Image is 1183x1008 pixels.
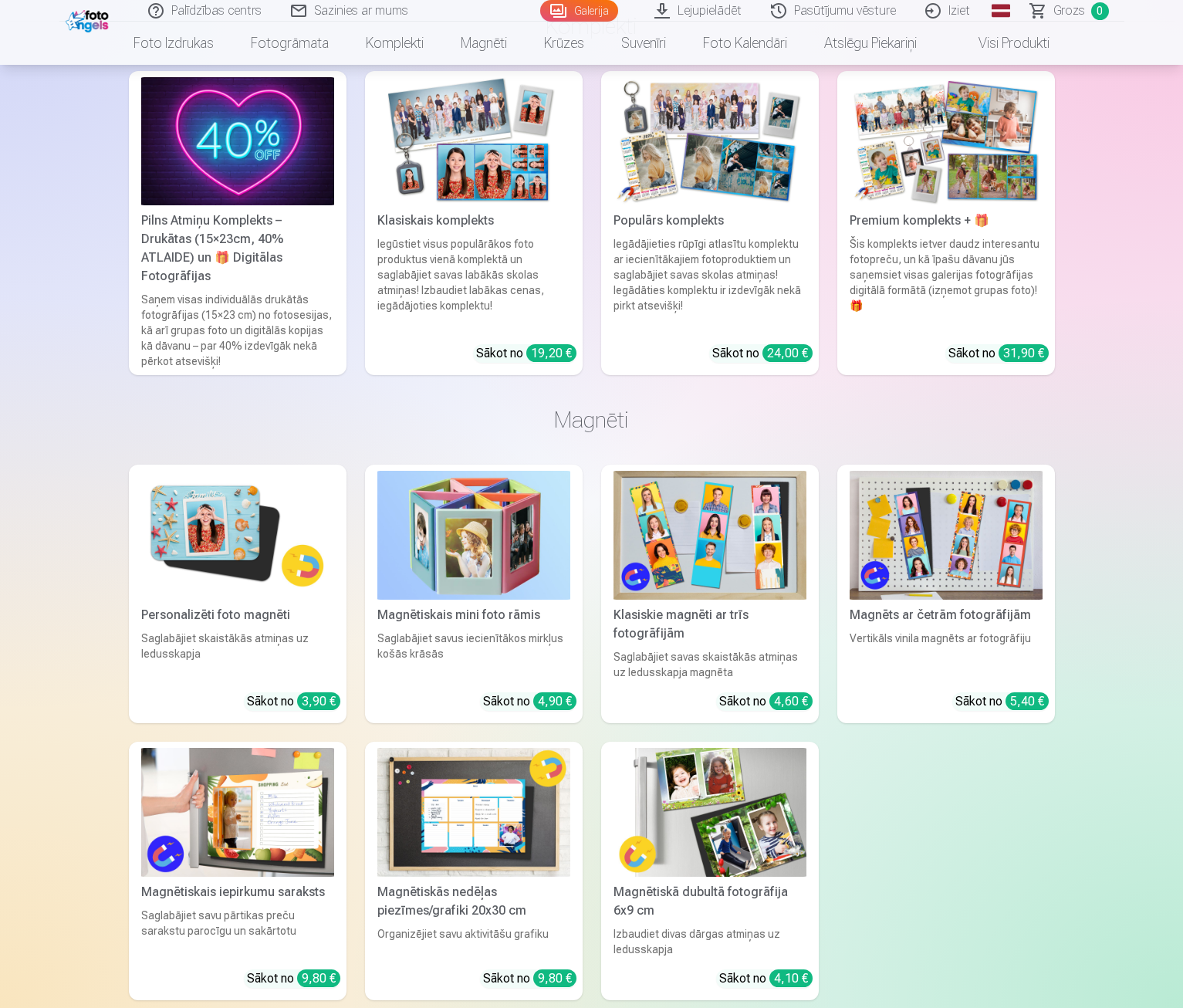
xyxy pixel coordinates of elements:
[442,22,526,65] a: Magnēti
[712,344,813,363] div: Sākot no
[769,969,813,987] div: 4,10 €
[762,344,813,362] div: 24,00 €
[141,406,1043,434] h3: Magnēti
[365,71,583,376] a: Klasiskais komplektsKlasiskais komplektsIegūstiet visus populārākos foto produktus vienā komplekt...
[613,77,806,206] img: Populārs komplekts
[613,471,806,600] img: Klasiskie magnēti ar trīs fotogrāfijām
[135,292,340,369] div: Saņem visas individuālās drukātās fotogrāfijas (15×23 cm) no fotosesijas, kā arī grupas foto un d...
[141,77,334,206] img: Pilns Atmiņu Komplekts – Drukātas (15×23cm, 40% ATLAIDE) un 🎁 Digitālas Fotogrāfijas
[843,606,1049,624] div: Magnēts ar četrām fotogrāfijām
[533,969,576,987] div: 9,80 €
[365,742,583,1000] a: Magnētiskās nedēļas piezīmes/grafiki 20x30 cmMagnētiskās nedēļas piezīmes/grafiki 20x30 cmOrganiz...
[371,606,576,624] div: Magnētiskais mini foto rāmis
[955,692,1049,711] div: Sākot no
[1053,2,1085,20] span: Grozs
[935,22,1068,65] a: Visi produkti
[533,692,576,710] div: 4,90 €
[371,236,576,332] div: Iegūstiet visus populārākos foto produktus vienā komplektā un saglabājiet savas labākās skolas at...
[365,465,583,723] a: Magnētiskais mini foto rāmisMagnētiskais mini foto rāmisSaglabājiet savus iecienītākos mirkļus ko...
[371,883,576,920] div: Magnētiskās nedēļas piezīmes/grafiki 20x30 cm
[719,692,813,711] div: Sākot no
[607,606,813,643] div: Klasiskie magnēti ar trīs fotogrāfijām
[476,344,576,363] div: Sākot no
[135,606,340,624] div: Personalizēti foto magnēti
[129,465,346,723] a: Personalizēti foto magnētiPersonalizēti foto magnētiSaglabājiet skaistākās atmiņas uz ledusskapja...
[135,211,340,286] div: Pilns Atmiņu Komplekts – Drukātas (15×23cm, 40% ATLAIDE) un 🎁 Digitālas Fotogrāfijas
[601,742,819,1000] a: Magnētiskā dubultā fotogrāfija 6x9 cmMagnētiskā dubultā fotogrāfija 6x9 cmIzbaudiet divas dārgas ...
[843,236,1049,332] div: Šis komplekts ietver daudz interesantu fotopreču, un kā īpašu dāvanu jūs saņemsiet visas galerija...
[135,883,340,901] div: Magnētiskais iepirkumu saraksts
[613,748,806,877] img: Magnētiskā dubultā fotogrāfija 6x9 cm
[371,926,576,957] div: Organizējiet savu aktivitāšu grafiku
[297,692,340,710] div: 3,90 €
[129,71,346,376] a: Pilns Atmiņu Komplekts – Drukātas (15×23cm, 40% ATLAIDE) un 🎁 Digitālas Fotogrāfijas Pilns Atmiņu...
[769,692,813,710] div: 4,60 €
[247,692,340,711] div: Sākot no
[684,22,806,65] a: Foto kalendāri
[377,748,570,877] img: Magnētiskās nedēļas piezīmes/grafiki 20x30 cm
[371,211,576,230] div: Klasiskais komplekts
[483,969,576,988] div: Sākot no
[377,77,570,206] img: Klasiskais komplekts
[129,742,346,1000] a: Magnētiskais iepirkumu sarakstsMagnētiskais iepirkumu sarakstsSaglabājiet savu pārtikas preču sar...
[719,969,813,988] div: Sākot no
[837,71,1055,376] a: Premium komplekts + 🎁 Premium komplekts + 🎁Šis komplekts ietver daudz interesantu fotopreču, un k...
[247,969,340,988] div: Sākot no
[1091,2,1109,20] span: 0
[850,471,1043,600] img: Magnēts ar četrām fotogrāfijām
[999,344,1049,362] div: 31,90 €
[135,631,340,680] div: Saglabājiet skaistākās atmiņas uz ledusskapja
[607,236,813,332] div: Iegādājieties rūpīgi atlasītu komplektu ar iecienītākajiem fotoproduktiem un saglabājiet savas sk...
[607,211,813,230] div: Populārs komplekts
[603,22,684,65] a: Suvenīri
[115,22,232,65] a: Foto izdrukas
[601,71,819,376] a: Populārs komplektsPopulārs komplektsIegādājieties rūpīgi atlasītu komplektu ar iecienītākajiem fo...
[837,465,1055,723] a: Magnēts ar četrām fotogrāfijāmMagnēts ar četrām fotogrāfijāmVertikāls vinila magnēts ar fotogrāfi...
[141,471,334,600] img: Personalizēti foto magnēti
[806,22,935,65] a: Atslēgu piekariņi
[371,631,576,680] div: Saglabājiet savus iecienītākos mirkļus košās krāsās
[347,22,442,65] a: Komplekti
[141,748,334,877] img: Magnētiskais iepirkumu saraksts
[526,344,576,362] div: 19,20 €
[483,692,576,711] div: Sākot no
[1006,692,1049,710] div: 5,40 €
[601,465,819,723] a: Klasiskie magnēti ar trīs fotogrāfijāmKlasiskie magnēti ar trīs fotogrāfijāmSaglabājiet savas ska...
[297,969,340,987] div: 9,80 €
[607,649,813,680] div: Saglabājiet savas skaistākās atmiņas uz ledusskapja magnēta
[135,908,340,957] div: Saglabājiet savu pārtikas preču sarakstu parocīgu un sakārtotu
[843,631,1049,680] div: Vertikāls vinila magnēts ar fotogrāfiju
[948,344,1049,363] div: Sākot no
[377,471,570,600] img: Magnētiskais mini foto rāmis
[232,22,347,65] a: Fotogrāmata
[526,22,603,65] a: Krūzes
[66,6,113,32] img: /fa1
[850,77,1043,206] img: Premium komplekts + 🎁
[607,926,813,957] div: Izbaudiet divas dārgas atmiņas uz ledusskapja
[843,211,1049,230] div: Premium komplekts + 🎁
[607,883,813,920] div: Magnētiskā dubultā fotogrāfija 6x9 cm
